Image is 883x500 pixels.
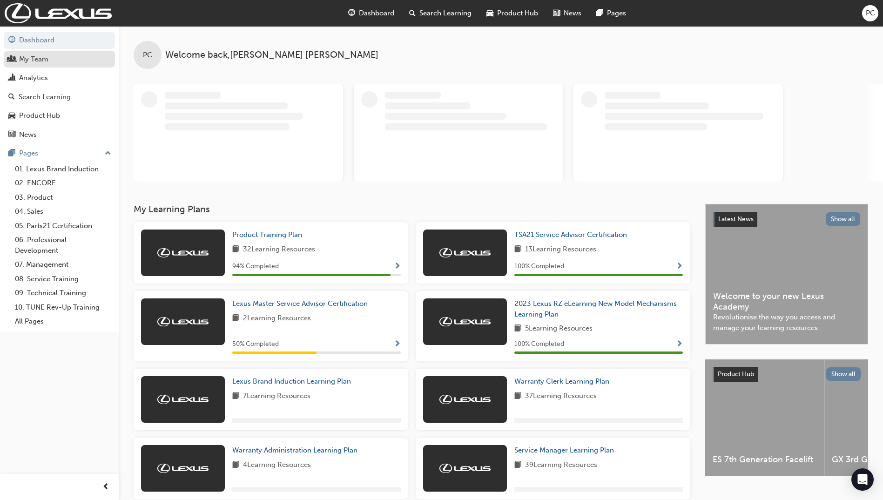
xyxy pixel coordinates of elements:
[486,7,493,19] span: car-icon
[419,8,472,19] span: Search Learning
[232,377,351,385] span: Lexus Brand Induction Learning Plan
[514,230,627,239] span: TSA21 Service Advisor Certification
[713,291,860,312] span: Welcome to your new Lexus Academy
[232,230,306,240] a: Product Training Plan
[713,212,860,227] a: Latest NewsShow all
[11,286,115,300] a: 09. Technical Training
[102,481,109,493] span: prev-icon
[589,4,634,23] a: pages-iconPages
[8,55,15,64] span: people-icon
[514,445,618,456] a: Service Manager Learning Plan
[705,204,868,345] a: Latest NewsShow allWelcome to your new Lexus AcademyRevolutionise the way you access and manage y...
[232,446,357,454] span: Warranty Administration Learning Plan
[232,459,239,471] span: book-icon
[439,317,491,326] img: Trak
[713,312,860,333] span: Revolutionise the way you access and manage your learning resources.
[514,446,614,454] span: Service Manager Learning Plan
[394,263,401,271] span: Show Progress
[4,69,115,87] a: Analytics
[4,32,115,49] a: Dashboard
[157,317,209,326] img: Trak
[11,314,115,329] a: All Pages
[514,323,521,335] span: book-icon
[243,244,315,256] span: 32 Learning Resources
[19,129,37,140] div: News
[676,261,683,272] button: Show Progress
[402,4,479,23] a: search-iconSearch Learning
[4,107,115,124] a: Product Hub
[243,459,311,471] span: 4 Learning Resources
[409,7,416,19] span: search-icon
[232,339,279,350] span: 50 % Completed
[514,261,564,272] span: 100 % Completed
[348,7,355,19] span: guage-icon
[232,230,302,239] span: Product Training Plan
[157,248,209,257] img: Trak
[11,219,115,233] a: 05. Parts21 Certification
[514,459,521,471] span: book-icon
[11,162,115,176] a: 01. Lexus Brand Induction
[8,131,15,139] span: news-icon
[851,468,874,491] div: Open Intercom Messenger
[718,370,754,378] span: Product Hub
[134,204,690,215] h3: My Learning Plans
[514,339,564,350] span: 100 % Completed
[4,145,115,162] button: Pages
[596,7,603,19] span: pages-icon
[143,50,152,61] span: PC
[232,299,368,308] span: Lexus Master Service Advisor Certification
[4,30,115,145] button: DashboardMy TeamAnalyticsSearch LearningProduct HubNews
[19,110,60,121] div: Product Hub
[525,459,597,471] span: 39 Learning Resources
[525,323,593,335] span: 5 Learning Resources
[525,244,596,256] span: 13 Learning Resources
[8,74,15,82] span: chart-icon
[11,233,115,257] a: 06. Professional Development
[394,340,401,349] span: Show Progress
[546,4,589,23] a: news-iconNews
[19,148,38,159] div: Pages
[676,340,683,349] span: Show Progress
[826,212,861,226] button: Show all
[4,126,115,143] a: News
[514,230,631,240] a: TSA21 Service Advisor Certification
[497,8,538,19] span: Product Hub
[553,7,560,19] span: news-icon
[232,244,239,256] span: book-icon
[232,391,239,402] span: book-icon
[514,298,683,319] a: 2023 Lexus RZ eLearning New Model Mechanisms Learning Plan
[359,8,394,19] span: Dashboard
[232,313,239,324] span: book-icon
[5,3,112,23] img: Trak
[439,464,491,473] img: Trak
[165,50,378,61] span: Welcome back , [PERSON_NAME] [PERSON_NAME]
[11,176,115,190] a: 02. ENCORE
[479,4,546,23] a: car-iconProduct Hub
[525,391,597,402] span: 37 Learning Resources
[157,464,209,473] img: Trak
[713,454,816,465] span: ES 7th Generation Facelift
[232,445,361,456] a: Warranty Administration Learning Plan
[11,257,115,272] a: 07. Management
[19,54,48,65] div: My Team
[866,8,875,19] span: PC
[713,367,861,382] a: Product HubShow all
[718,215,754,223] span: Latest News
[8,93,15,101] span: search-icon
[11,190,115,205] a: 03. Product
[4,88,115,106] a: Search Learning
[564,8,581,19] span: News
[862,5,878,21] button: PC
[439,248,491,257] img: Trak
[11,204,115,219] a: 04. Sales
[19,92,71,102] div: Search Learning
[232,376,355,387] a: Lexus Brand Induction Learning Plan
[341,4,402,23] a: guage-iconDashboard
[439,395,491,404] img: Trak
[105,148,111,160] span: up-icon
[676,338,683,350] button: Show Progress
[4,51,115,68] a: My Team
[676,263,683,271] span: Show Progress
[607,8,626,19] span: Pages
